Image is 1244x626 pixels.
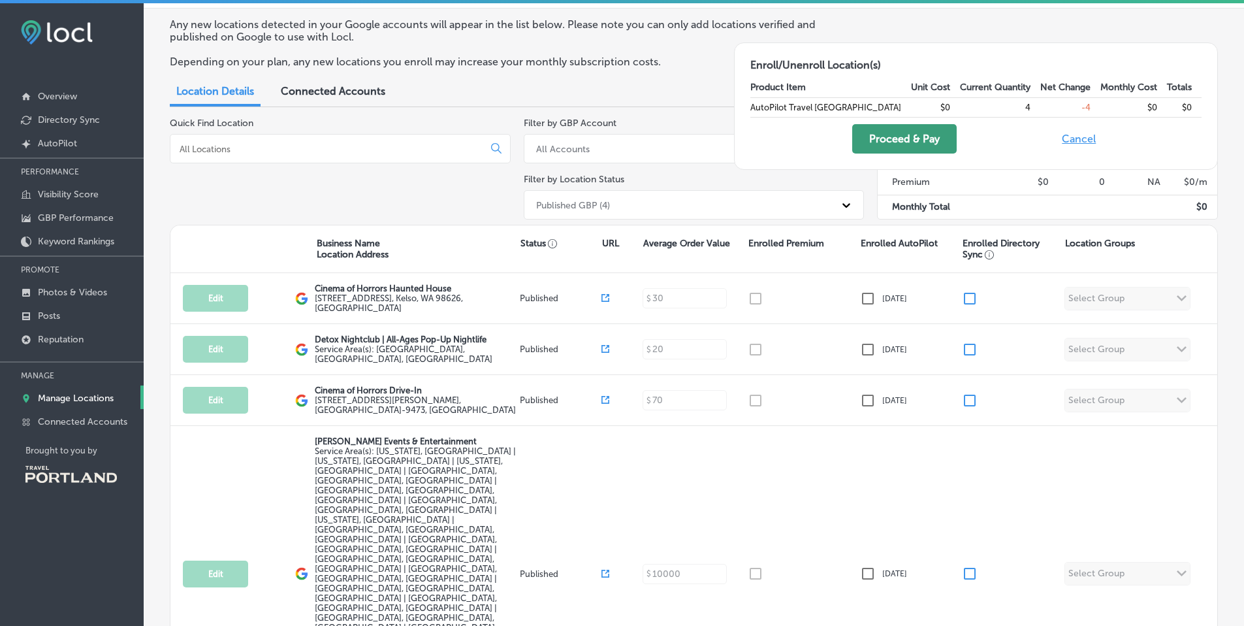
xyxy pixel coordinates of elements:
td: $0 [1100,97,1167,117]
img: logo [295,567,308,580]
td: NA [1106,171,1162,195]
td: 0 [1049,171,1106,195]
p: [PERSON_NAME] Events & Entertainment [315,437,516,446]
td: -4 [1040,97,1100,117]
td: Premium [878,171,994,195]
div: All Accounts [536,143,590,154]
p: Visibility Score [38,189,99,200]
span: Location Details [176,85,254,97]
th: Totals [1167,78,1202,97]
label: Filter by Location Status [524,174,624,185]
button: Edit [183,336,248,363]
p: [DATE] [882,396,907,405]
h2: Enroll/Unenroll Location(s) [750,59,1202,71]
img: fda3e92497d09a02dc62c9cd864e3231.png [21,20,93,44]
p: Enrolled AutoPilot [861,238,938,249]
p: Published [520,569,601,579]
td: AutoPilot Travel [GEOGRAPHIC_DATA] [750,97,911,117]
p: Published [520,395,601,405]
td: $0 [911,97,960,117]
p: [DATE] [882,345,907,354]
td: $ 0 [1161,195,1217,219]
p: GBP Performance [38,212,114,223]
th: Current Quantity [960,78,1040,97]
img: logo [295,292,308,305]
td: $ 0 /m [1161,171,1217,195]
p: Overview [38,91,77,102]
p: Depending on your plan, any new locations you enroll may increase your monthly subscription costs. [170,56,851,68]
span: Portland, OR, USA [315,344,492,364]
button: Cancel [1058,124,1100,154]
td: $0 [994,171,1050,195]
p: [DATE] [882,294,907,303]
p: Brought to you by [25,446,144,455]
td: Monthly Total [878,195,994,219]
th: Product Item [750,78,911,97]
button: Proceed & Pay [852,124,957,154]
p: Photos & Videos [38,287,107,298]
p: Business Name Location Address [317,238,389,260]
label: [STREET_ADDRESS][PERSON_NAME] , [GEOGRAPHIC_DATA]-9473, [GEOGRAPHIC_DATA] [315,395,516,415]
p: Enrolled Directory Sync [963,238,1058,260]
p: Enrolled Premium [748,238,824,249]
img: logo [295,343,308,356]
th: Monthly Cost [1100,78,1167,97]
input: All Locations [178,143,481,155]
p: Detox Nightclub | All-Ages Pop-Up Nightlife [315,335,516,344]
p: Cinema of Horrors Drive-In [315,386,516,395]
td: $0 [1167,97,1202,117]
p: Directory Sync [38,114,100,125]
p: Manage Locations [38,393,114,404]
th: Net Change [1040,78,1100,97]
p: Cinema of Horrors Haunted House [315,284,516,293]
label: Filter by GBP Account [524,118,616,129]
button: Edit [183,561,248,587]
p: Posts [38,310,60,321]
p: Reputation [38,334,84,345]
p: URL [602,238,619,249]
p: Location Groups [1065,238,1135,249]
button: Edit [183,285,248,312]
p: Average Order Value [643,238,730,249]
p: AutoPilot [38,138,77,149]
p: Published [520,293,601,303]
th: Unit Cost [911,78,960,97]
label: [STREET_ADDRESS] , Kelso, WA 98626, [GEOGRAPHIC_DATA] [315,293,516,313]
div: Published GBP (4) [536,199,610,210]
img: Travel Portland [25,466,117,483]
p: Published [520,344,601,354]
td: 4 [960,97,1040,117]
p: Keyword Rankings [38,236,114,247]
p: Status [520,238,602,249]
p: Connected Accounts [38,416,127,427]
p: Any new locations detected in your Google accounts will appear in the list below. Please note you... [170,18,851,43]
button: Edit [183,387,248,414]
p: [DATE] [882,569,907,578]
label: Quick Find Location [170,118,253,129]
span: Connected Accounts [281,85,385,97]
img: logo [295,394,308,407]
